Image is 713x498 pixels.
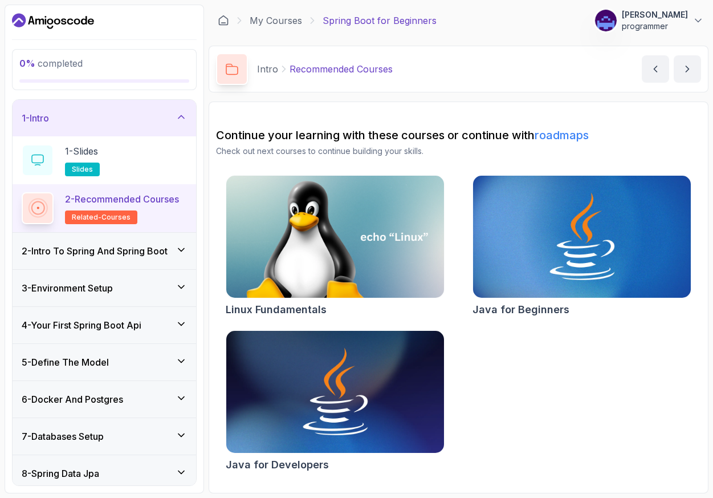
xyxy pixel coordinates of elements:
[65,192,179,206] p: 2 - Recommended Courses
[72,213,131,222] span: related-courses
[226,175,445,318] a: Linux Fundamentals cardLinux Fundamentals
[216,127,701,143] h2: Continue your learning with these courses or continue with
[22,430,104,443] h3: 7 - Databases Setup
[257,62,278,76] p: Intro
[216,145,701,157] p: Check out next courses to continue building your skills.
[22,318,141,332] h3: 4 - Your First Spring Boot Api
[674,55,701,83] button: next content
[22,281,113,295] h3: 3 - Environment Setup
[19,58,35,69] span: 0 %
[13,100,196,136] button: 1-Intro
[19,58,83,69] span: completed
[13,381,196,418] button: 6-Docker And Postgres
[473,176,691,298] img: Java for Beginners card
[13,455,196,492] button: 8-Spring Data Jpa
[13,270,196,306] button: 3-Environment Setup
[226,176,444,298] img: Linux Fundamentals card
[13,233,196,269] button: 2-Intro To Spring And Spring Boot
[22,244,168,258] h3: 2 - Intro To Spring And Spring Boot
[535,128,589,142] a: roadmaps
[218,15,229,26] a: Dashboard
[13,418,196,455] button: 7-Databases Setup
[622,9,688,21] p: [PERSON_NAME]
[12,12,94,30] a: Dashboard
[323,14,437,27] p: Spring Boot for Beginners
[595,10,617,31] img: user profile image
[22,355,109,369] h3: 5 - Define The Model
[22,111,49,125] h3: 1 - Intro
[226,330,445,473] a: Java for Developers cardJava for Developers
[226,457,329,473] h2: Java for Developers
[22,144,187,176] button: 1-Slidesslides
[622,21,688,32] p: programmer
[72,165,93,174] span: slides
[594,9,704,32] button: user profile image[PERSON_NAME]programmer
[22,392,123,406] h3: 6 - Docker And Postgres
[642,55,669,83] button: previous content
[250,14,302,27] a: My Courses
[13,307,196,343] button: 4-Your First Spring Boot Api
[65,144,98,158] p: 1 - Slides
[226,302,327,318] h2: Linux Fundamentals
[22,467,99,480] h3: 8 - Spring Data Jpa
[472,175,691,318] a: Java for Beginners cardJava for Beginners
[290,62,393,76] p: Recommended Courses
[472,302,569,318] h2: Java for Beginners
[13,344,196,380] button: 5-Define The Model
[226,331,444,453] img: Java for Developers card
[22,192,187,224] button: 2-Recommended Coursesrelated-courses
